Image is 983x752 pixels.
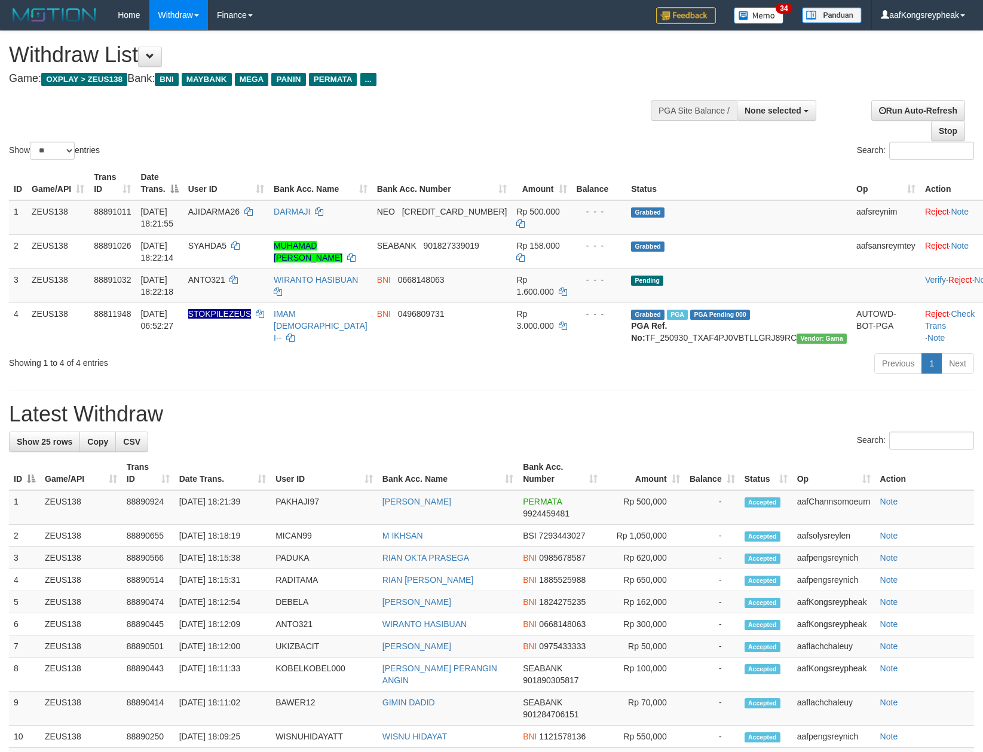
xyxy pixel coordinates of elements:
[792,547,875,569] td: aafpengsreynich
[9,569,40,591] td: 4
[880,575,898,585] a: Note
[925,309,975,331] a: Check Trans
[235,73,269,86] span: MEGA
[734,7,784,24] img: Button%20Memo.svg
[174,635,271,658] td: [DATE] 18:12:00
[740,456,792,490] th: Status: activate to sort column ascending
[382,732,447,741] a: WISNU HIDAYAT
[271,591,378,613] td: DEBELA
[9,142,100,160] label: Show entries
[271,547,378,569] td: PADUKA
[792,591,875,613] td: aafKongsreypheak
[602,525,685,547] td: Rp 1,050,000
[140,309,173,331] span: [DATE] 06:52:27
[122,591,174,613] td: 88890474
[271,73,305,86] span: PANIN
[79,432,116,452] a: Copy
[271,490,378,525] td: PAKHAJI97
[377,309,391,319] span: BNI
[685,613,740,635] td: -
[602,726,685,748] td: Rp 550,000
[951,207,969,216] a: Note
[382,597,451,607] a: [PERSON_NAME]
[602,591,685,613] td: Rp 162,000
[115,432,148,452] a: CSV
[523,732,537,741] span: BNI
[122,692,174,726] td: 88890414
[122,525,174,547] td: 88890655
[94,241,131,250] span: 88891026
[516,241,559,250] span: Rp 158.000
[274,309,368,343] a: IMAM [DEMOGRAPHIC_DATA] I--
[94,309,131,319] span: 88811948
[174,547,271,569] td: [DATE] 18:15:38
[9,456,40,490] th: ID: activate to sort column descending
[685,525,740,547] td: -
[577,206,622,218] div: - - -
[30,142,75,160] select: Showentries
[155,73,178,86] span: BNI
[174,591,271,613] td: [DATE] 18:12:54
[9,166,27,200] th: ID
[9,591,40,613] td: 5
[27,200,89,235] td: ZEUS138
[925,275,946,285] a: Verify
[122,569,174,591] td: 88890514
[94,207,131,216] span: 88891011
[792,490,875,525] td: aafChannsomoeurn
[880,597,898,607] a: Note
[880,698,898,707] a: Note
[539,553,586,563] span: Copy 0985678587 to clipboard
[174,525,271,547] td: [DATE] 18:18:19
[40,635,122,658] td: ZEUS138
[174,569,271,591] td: [DATE] 18:15:31
[40,613,122,635] td: ZEUS138
[745,497,780,508] span: Accepted
[122,635,174,658] td: 88890501
[931,121,965,141] a: Stop
[516,207,559,216] span: Rp 500.000
[745,576,780,586] span: Accepted
[667,310,688,320] span: Marked by aafsreyleap
[631,242,664,252] span: Grabbed
[951,241,969,250] a: Note
[123,437,140,447] span: CSV
[577,308,622,320] div: - - -
[602,490,685,525] td: Rp 500,000
[792,569,875,591] td: aafpengsreynich
[745,664,780,674] span: Accepted
[140,275,173,296] span: [DATE] 18:22:18
[602,613,685,635] td: Rp 300,000
[577,240,622,252] div: - - -
[271,635,378,658] td: UKIZBACIT
[40,591,122,613] td: ZEUS138
[880,641,898,651] a: Note
[271,658,378,692] td: KOBELKOBEL000
[925,241,949,250] a: Reject
[174,726,271,748] td: [DATE] 18:09:25
[577,274,622,286] div: - - -
[792,525,875,547] td: aafsolysreylen
[9,613,40,635] td: 6
[274,241,342,262] a: MUHAMAD [PERSON_NAME]
[274,275,358,285] a: WIRANTO HASIBUAN
[9,490,40,525] td: 1
[398,275,445,285] span: Copy 0668148063 to clipboard
[122,490,174,525] td: 88890924
[87,437,108,447] span: Copy
[880,531,898,540] a: Note
[539,531,586,540] span: Copy 7293443027 to clipboard
[377,241,417,250] span: SEABANK
[9,726,40,748] td: 10
[776,3,792,14] span: 34
[269,166,372,200] th: Bank Acc. Name: activate to sort column ascending
[9,402,974,426] h1: Latest Withdraw
[880,553,898,563] a: Note
[631,310,664,320] span: Grabbed
[626,166,852,200] th: Status
[182,73,232,86] span: MAYBANK
[271,525,378,547] td: MICAN99
[925,309,949,319] a: Reject
[40,569,122,591] td: ZEUS138
[89,166,136,200] th: Trans ID: activate to sort column ascending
